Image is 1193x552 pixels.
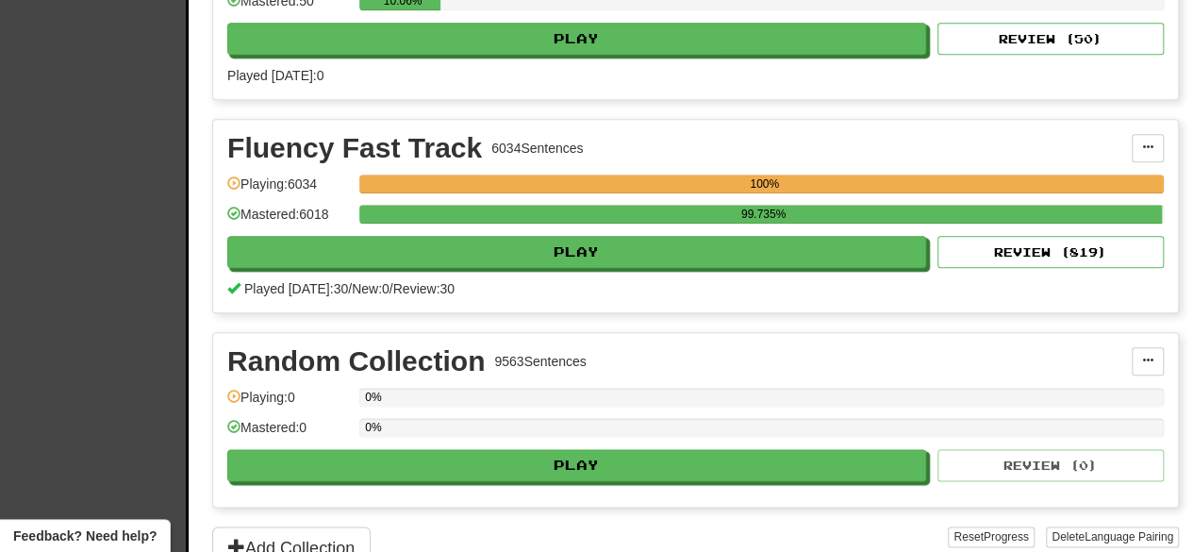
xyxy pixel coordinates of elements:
[227,347,485,376] div: Random Collection
[937,23,1164,55] button: Review (50)
[227,449,926,481] button: Play
[365,175,1164,193] div: 100%
[352,281,389,296] span: New: 0
[984,530,1029,544] span: Progress
[13,527,157,545] span: Open feedback widget
[227,23,926,55] button: Play
[937,449,1164,481] button: Review (0)
[227,205,350,236] div: Mastered: 6018
[227,388,350,419] div: Playing: 0
[227,134,482,162] div: Fluency Fast Track
[348,281,352,296] span: /
[1085,530,1173,544] span: Language Pairing
[393,281,455,296] span: Review: 30
[389,281,393,296] span: /
[227,236,926,268] button: Play
[365,205,1161,224] div: 99.735%
[494,352,586,371] div: 9563 Sentences
[227,418,350,449] div: Mastered: 0
[227,175,350,206] div: Playing: 6034
[491,139,583,158] div: 6034 Sentences
[227,68,323,83] span: Played [DATE]: 0
[937,236,1164,268] button: Review (819)
[244,281,348,296] span: Played [DATE]: 30
[1046,527,1179,547] button: DeleteLanguage Pairing
[948,527,1034,547] button: ResetProgress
